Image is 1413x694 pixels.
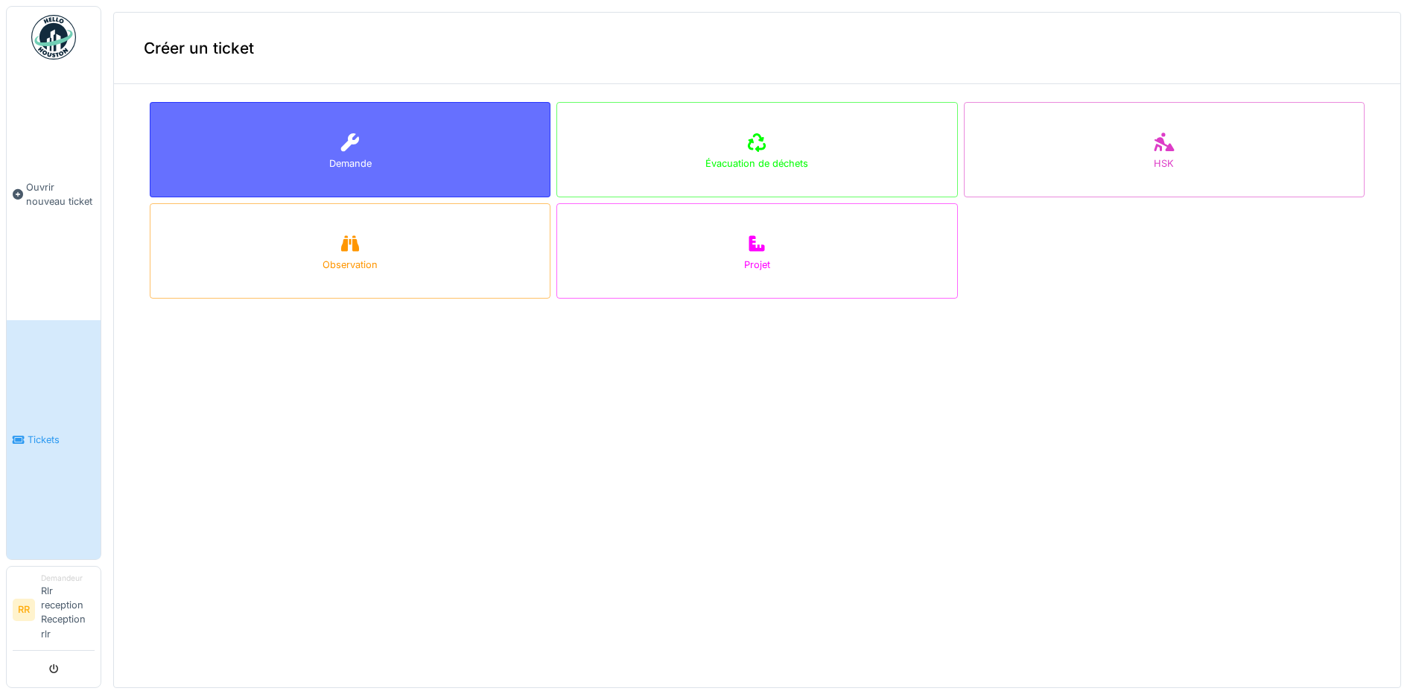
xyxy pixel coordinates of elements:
[1154,156,1174,171] div: HSK
[13,599,35,621] li: RR
[26,180,95,208] span: Ouvrir nouveau ticket
[31,15,76,60] img: Badge_color-CXgf-gQk.svg
[323,258,378,272] div: Observation
[41,573,95,584] div: Demandeur
[13,573,95,651] a: RR DemandeurRlr reception Reception rlr
[114,13,1400,84] div: Créer un ticket
[705,156,808,171] div: Évacuation de déchets
[329,156,372,171] div: Demande
[7,68,101,320] a: Ouvrir nouveau ticket
[744,258,770,272] div: Projet
[7,320,101,558] a: Tickets
[28,433,95,447] span: Tickets
[41,573,95,647] li: Rlr reception Reception rlr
